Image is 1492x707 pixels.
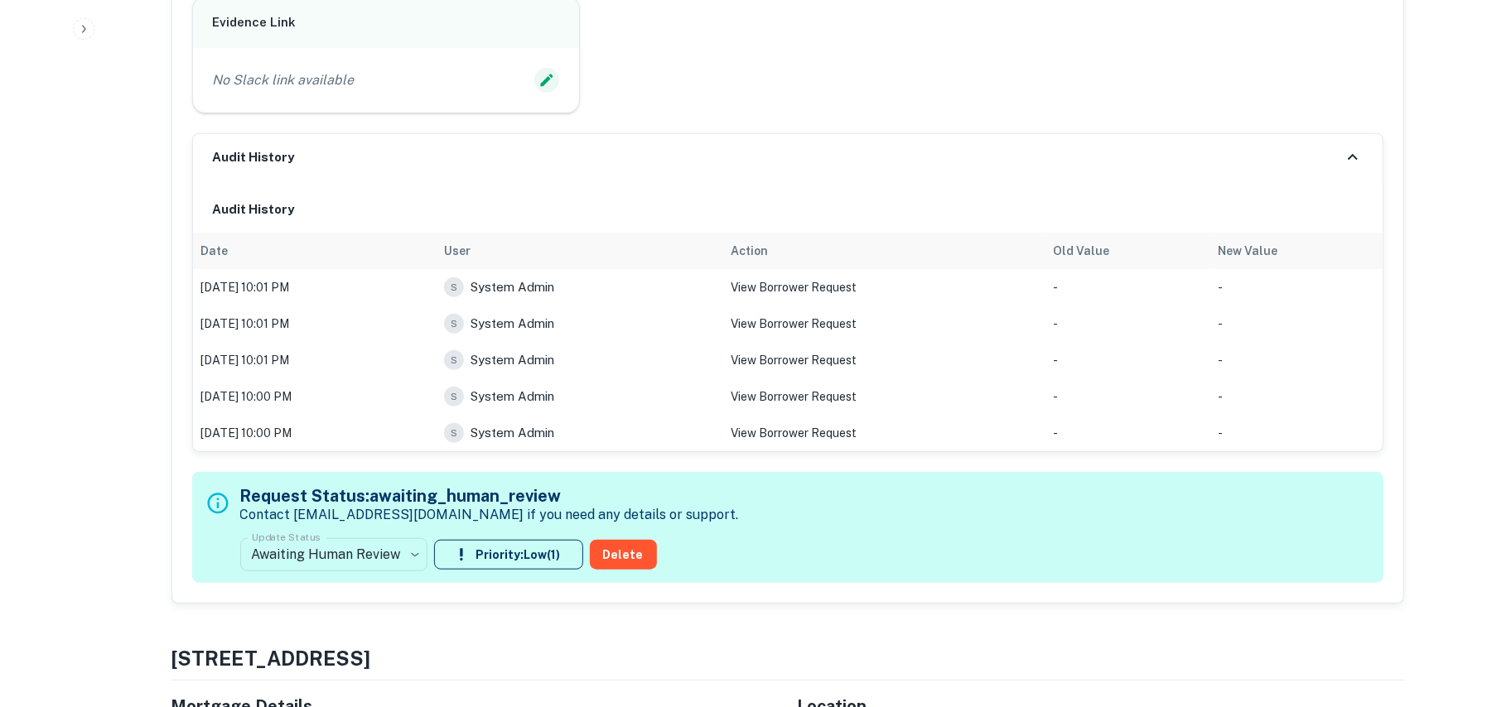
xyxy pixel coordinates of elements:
[193,233,437,269] th: Date
[471,387,554,406] p: System Admin
[444,423,464,443] div: S
[240,483,739,508] h5: Request Status: awaiting_human_review
[471,350,554,370] p: System Admin
[1045,378,1210,415] td: -
[193,305,437,342] td: [DATE] 10:01 PM
[1045,415,1210,451] td: -
[436,233,722,269] th: User
[193,269,437,305] td: [DATE] 10:01 PM
[1045,233,1210,269] th: Old Value
[1045,305,1210,342] td: -
[1045,342,1210,378] td: -
[722,305,1045,342] td: View Borrower Request
[1409,575,1492,654] iframe: Chat Widget
[722,269,1045,305] td: View Borrower Request
[240,531,427,578] div: Awaiting Human Review
[722,233,1045,269] th: Action
[444,350,464,370] div: S
[444,277,464,297] div: S
[1210,233,1382,269] th: New Value
[240,505,739,525] p: Contact [EMAIL_ADDRESS][DOMAIN_NAME] if you need any details or support.
[444,314,464,334] div: S
[252,531,321,545] label: Update Status
[193,378,437,415] td: [DATE] 10:00 PM
[434,540,583,570] button: Priority:Low(1)
[471,314,554,334] p: System Admin
[722,378,1045,415] td: View Borrower Request
[213,13,560,32] h6: Evidence Link
[722,342,1045,378] td: View Borrower Request
[722,415,1045,451] td: View Borrower Request
[213,70,355,90] p: No Slack link available
[193,415,437,451] td: [DATE] 10:00 PM
[590,540,657,570] button: Delete
[534,68,559,93] button: Edit Slack Link
[1210,342,1382,378] td: -
[171,643,1404,673] h4: [STREET_ADDRESS]
[213,200,1363,219] h6: Audit History
[193,342,437,378] td: [DATE] 10:01 PM
[471,423,554,443] p: System Admin
[1210,269,1382,305] td: -
[444,387,464,406] div: S
[1210,305,1382,342] td: -
[213,148,295,167] h6: Audit History
[471,277,554,297] p: System Admin
[1210,415,1382,451] td: -
[1045,269,1210,305] td: -
[1210,378,1382,415] td: -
